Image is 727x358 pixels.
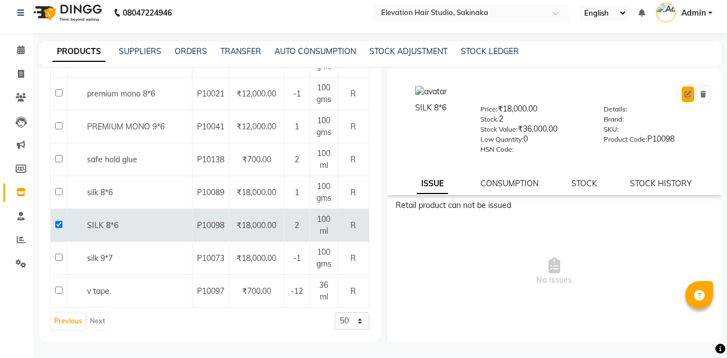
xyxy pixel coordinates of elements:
[237,89,276,99] span: ₹12,000.00
[604,134,647,144] label: Product Code:
[480,103,587,119] div: ₹18,000.00
[295,187,299,197] span: 1
[480,134,523,144] label: Low Quantity:
[197,220,224,230] span: P10098
[197,253,224,263] span: P10073
[237,253,276,263] span: ₹18,000.00
[197,122,224,132] span: P10041
[461,46,519,56] a: STOCK LEDGER
[396,200,714,211] div: Retail product can not be issued
[293,89,301,99] span: -1
[319,280,328,302] span: 36 ml
[295,122,299,132] span: 1
[197,187,224,197] span: P10089
[681,7,706,19] span: Admin
[480,114,499,124] label: Stock:
[119,46,161,56] a: SUPPLIERS
[316,247,331,269] span: 100 gms
[237,122,276,132] span: ₹12,000.00
[291,286,303,296] span: -12
[295,220,299,230] span: 2
[275,46,356,56] a: AUTO CONSUMPTION
[197,154,224,165] span: P10138
[87,154,137,165] span: safe hold glue
[295,154,299,165] span: 2
[52,42,105,62] a: PRODUCTS
[656,3,676,22] img: Admin
[242,154,271,165] span: ₹700.00
[480,124,518,134] label: Stock Value:
[237,220,276,230] span: ₹18,000.00
[604,114,624,124] label: Brand:
[480,123,587,139] div: ₹36,000.00
[604,133,710,149] div: P10098
[350,122,356,132] span: R
[415,86,447,98] img: avatar
[350,286,356,296] span: R
[87,122,165,132] span: PREMIUM MONO 9*6
[87,286,109,296] span: v tape
[87,89,155,99] span: premium mono 8*6
[350,253,356,263] span: R
[87,187,113,197] span: silk 8*6
[316,115,331,137] span: 100 gms
[480,104,498,114] label: Price:
[480,178,538,188] a: CONSUMPTION
[480,133,587,149] div: 0
[317,214,330,236] span: 100 ml
[604,124,619,134] label: SKU:
[87,220,118,230] span: SILK 8*6
[87,253,113,263] span: silk 9*7
[396,216,714,327] span: No Issues
[293,253,301,263] span: -1
[604,104,627,114] label: Details:
[316,181,331,203] span: 100 gms
[369,46,447,56] a: STOCK ADJUSTMENT
[571,178,597,188] a: STOCK
[350,89,356,99] span: R
[237,187,276,197] span: ₹18,000.00
[197,286,224,296] span: P10097
[220,46,261,56] a: TRANSFER
[317,148,330,170] span: 100 ml
[350,220,356,230] span: R
[480,113,587,129] div: 2
[630,178,692,188] a: STOCK HISTORY
[350,154,356,165] span: R
[316,83,331,104] span: 100 gms
[197,89,224,99] span: P10021
[480,144,514,154] label: HSN Code:
[398,102,464,114] div: SILK 8*6
[51,313,85,329] button: Previous
[417,174,448,194] a: ISSUE
[242,286,271,296] span: ₹700.00
[175,46,207,56] a: ORDERS
[350,187,356,197] span: R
